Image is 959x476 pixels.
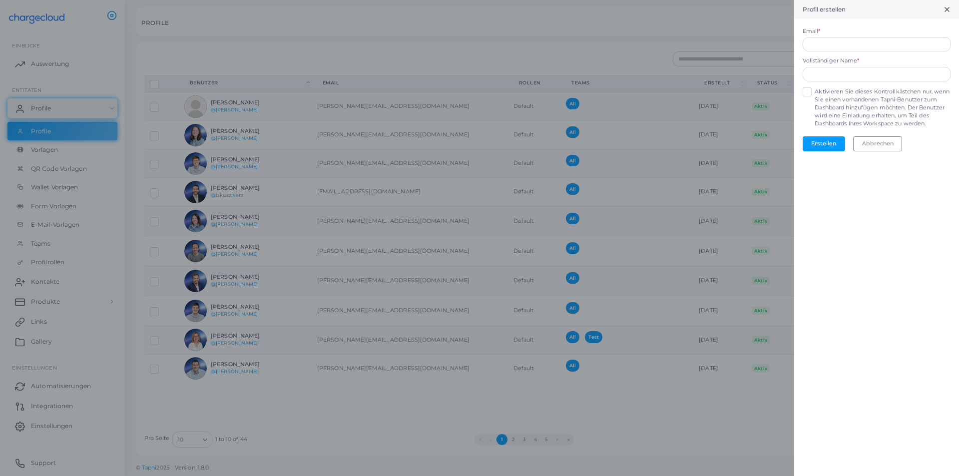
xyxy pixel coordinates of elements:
[803,6,846,13] h5: Profil erstellen
[803,136,845,151] button: Erstellen
[803,27,821,35] label: Email
[815,88,951,128] label: Aktivieren Sie dieses Kontrollkästchen nur, wenn Sie einen vorhandenen Tapni-Benutzer zum Dashboa...
[853,136,902,151] button: Abbrechen
[803,57,860,65] label: Vollständiger Name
